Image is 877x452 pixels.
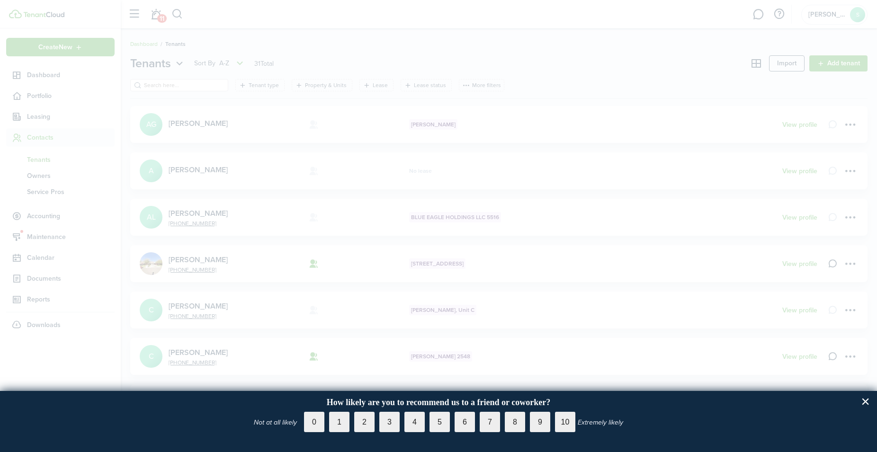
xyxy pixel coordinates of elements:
div: Extremely likely [578,417,623,427]
button: Close [861,394,870,409]
label: 7 [480,412,500,432]
label: 9 [530,412,550,432]
label: 2 [354,412,375,432]
label: 8 [505,412,525,432]
div: How likely are you to recommend us to a friend or coworker? [10,398,867,408]
label: 0 [304,412,324,432]
label: 5 [430,412,450,432]
label: 10 [555,412,575,432]
label: 6 [455,412,475,432]
label: 1 [329,412,349,432]
div: Not at all likely [254,417,297,427]
label: 3 [379,412,400,432]
label: 4 [404,412,425,432]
